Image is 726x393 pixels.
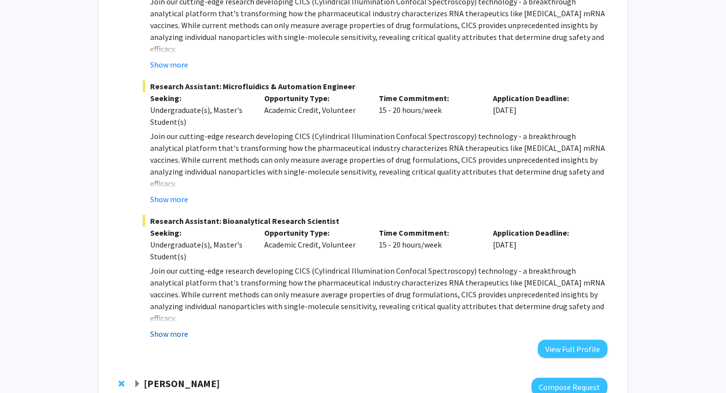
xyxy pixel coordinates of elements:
div: Undergraduate(s), Master's Student(s) [150,239,250,262]
span: Remove Ishan Barman from bookmarks [119,380,124,388]
span: Research Assistant: Microfluidics & Automation Engineer [143,80,607,92]
p: Opportunity Type: [264,92,364,104]
span: Research Assistant: Bioanalytical Research Scientist [143,215,607,227]
p: Application Deadline: [493,92,593,104]
div: [DATE] [485,92,600,128]
button: Show more [150,328,188,340]
div: Undergraduate(s), Master's Student(s) [150,104,250,128]
strong: [PERSON_NAME] [144,377,220,390]
span: Expand Ishan Barman Bookmark [133,380,141,388]
button: View Full Profile [538,340,607,358]
button: Show more [150,193,188,205]
div: [DATE] [485,227,600,262]
iframe: Chat [7,349,42,386]
button: Show more [150,59,188,71]
p: Application Deadline: [493,227,593,239]
div: Academic Credit, Volunteer [257,227,371,262]
p: Seeking: [150,227,250,239]
p: Time Commitment: [379,227,479,239]
p: Join our cutting-edge research developing CICS (Cylindrical Illumination Confocal Spectroscopy) t... [150,265,607,324]
div: Academic Credit, Volunteer [257,92,371,128]
p: Join our cutting-edge research developing CICS (Cylindrical Illumination Confocal Spectroscopy) t... [150,130,607,189]
div: 15 - 20 hours/week [371,227,486,262]
p: Time Commitment: [379,92,479,104]
p: Opportunity Type: [264,227,364,239]
div: 15 - 20 hours/week [371,92,486,128]
p: Seeking: [150,92,250,104]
